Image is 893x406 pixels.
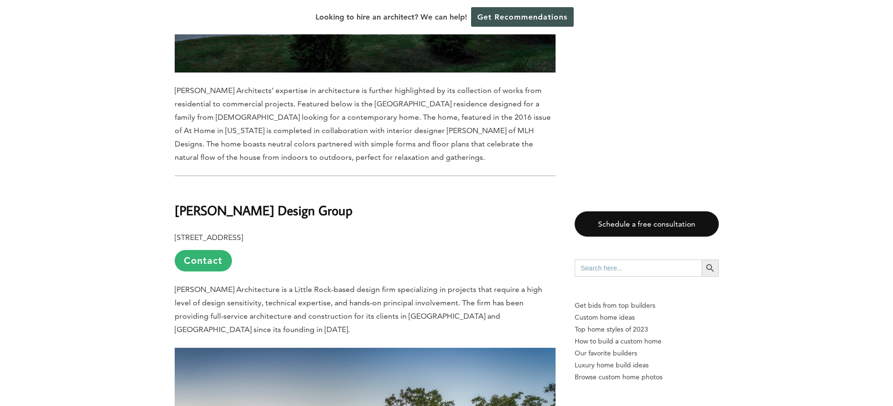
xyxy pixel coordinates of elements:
[710,337,882,395] iframe: Drift Widget Chat Controller
[175,250,232,271] a: Contact
[575,300,719,312] p: Get bids from top builders
[175,233,243,242] b: [STREET_ADDRESS]
[175,202,353,219] b: [PERSON_NAME] Design Group
[471,7,574,27] a: Get Recommendations
[575,260,702,277] input: Search here...
[705,263,715,273] svg: Search
[575,359,719,371] a: Luxury home build ideas
[175,84,556,164] p: [PERSON_NAME] Architects’ expertise in architecture is further highlighted by its collection of w...
[575,211,719,237] a: Schedule a free consultation
[575,312,719,323] a: Custom home ideas
[575,335,719,347] a: How to build a custom home
[175,285,542,334] span: [PERSON_NAME] Architecture is a Little Rock-based design firm specializing in projects that requi...
[575,347,719,359] a: Our favorite builders
[575,371,719,383] a: Browse custom home photos
[575,323,719,335] a: Top home styles of 2023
